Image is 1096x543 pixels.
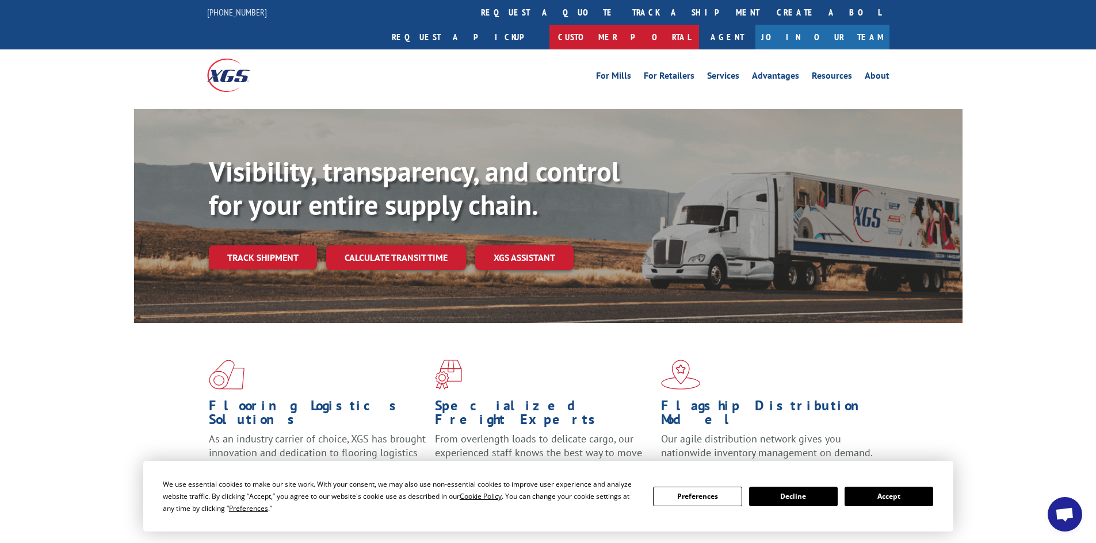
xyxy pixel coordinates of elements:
[845,487,933,506] button: Accept
[209,245,317,269] a: Track shipment
[865,71,889,84] a: About
[143,461,953,532] div: Cookie Consent Prompt
[699,25,755,49] a: Agent
[207,6,267,18] a: [PHONE_NUMBER]
[209,432,426,473] span: As an industry carrier of choice, XGS has brought innovation and dedication to flooring logistics...
[435,399,652,432] h1: Specialized Freight Experts
[383,25,549,49] a: Request a pickup
[229,503,268,513] span: Preferences
[435,432,652,483] p: From overlength loads to delicate cargo, our experienced staff knows the best way to move your fr...
[209,360,245,390] img: xgs-icon-total-supply-chain-intelligence-red
[209,399,426,432] h1: Flooring Logistics Solutions
[549,25,699,49] a: Customer Portal
[812,71,852,84] a: Resources
[644,71,694,84] a: For Retailers
[596,71,631,84] a: For Mills
[661,432,873,459] span: Our agile distribution network gives you nationwide inventory management on demand.
[435,360,462,390] img: xgs-icon-focused-on-flooring-red
[163,478,639,514] div: We use essential cookies to make our site work. With your consent, we may also use non-essential ...
[653,487,742,506] button: Preferences
[475,245,574,270] a: XGS ASSISTANT
[1048,497,1082,532] div: Open chat
[749,487,838,506] button: Decline
[326,245,466,270] a: Calculate transit time
[661,399,879,432] h1: Flagship Distribution Model
[460,491,502,501] span: Cookie Policy
[755,25,889,49] a: Join Our Team
[707,71,739,84] a: Services
[209,153,620,222] b: Visibility, transparency, and control for your entire supply chain.
[752,71,799,84] a: Advantages
[661,360,701,390] img: xgs-icon-flagship-distribution-model-red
